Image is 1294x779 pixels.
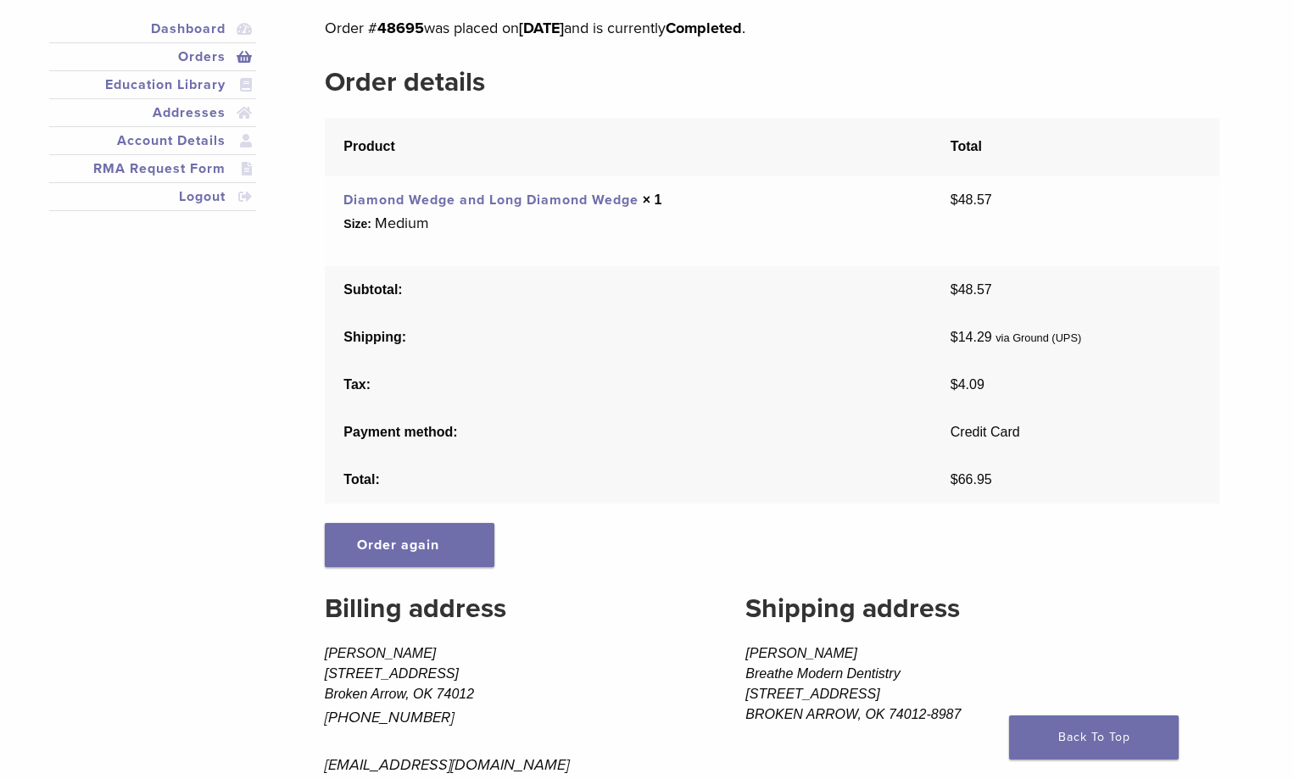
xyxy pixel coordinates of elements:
span: $ [951,192,958,207]
th: Shipping: [325,314,931,361]
th: Total [931,118,1219,176]
p: [EMAIL_ADDRESS][DOMAIN_NAME] [325,752,694,777]
a: Account Details [53,131,253,151]
address: [PERSON_NAME] [STREET_ADDRESS] Broken Arrow, OK 74012 [325,643,694,776]
strong: × 1 [643,192,662,207]
a: Dashboard [53,19,253,39]
a: Diamond Wedge and Long Diamond Wedge [343,192,639,209]
span: 4.09 [951,377,984,392]
small: via Ground (UPS) [996,331,1081,344]
mark: 48695 [377,19,424,37]
a: Back To Top [1009,715,1179,760]
h2: Billing address [325,588,694,629]
span: 48.57 [951,282,992,297]
span: 14.29 [951,330,992,344]
th: Subtotal: [325,266,931,314]
a: RMA Request Form [53,159,253,179]
span: 66.95 [951,472,992,487]
p: [PHONE_NUMBER] [325,704,694,730]
th: Product [325,118,931,176]
a: Order again [325,523,494,567]
th: Total: [325,456,931,504]
bdi: 48.57 [951,192,992,207]
span: $ [951,282,958,297]
a: Education Library [53,75,253,95]
a: Logout [53,186,253,207]
nav: Account pages [49,15,256,231]
h2: Order details [325,62,1219,103]
p: Medium [375,210,429,236]
th: Tax: [325,361,931,409]
strong: Size: [343,215,371,233]
p: Order # was placed on and is currently . [325,15,1219,41]
mark: Completed [666,19,742,37]
span: $ [951,377,958,392]
a: Addresses [53,103,253,123]
td: Credit Card [931,409,1219,456]
address: [PERSON_NAME] Breathe Modern Dentistry [STREET_ADDRESS] BROKEN ARROW, OK 74012-8987 [745,643,1219,725]
th: Payment method: [325,409,931,456]
span: $ [951,330,958,344]
span: $ [951,472,958,487]
h2: Shipping address [745,588,1219,629]
mark: [DATE] [519,19,564,37]
a: Orders [53,47,253,67]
